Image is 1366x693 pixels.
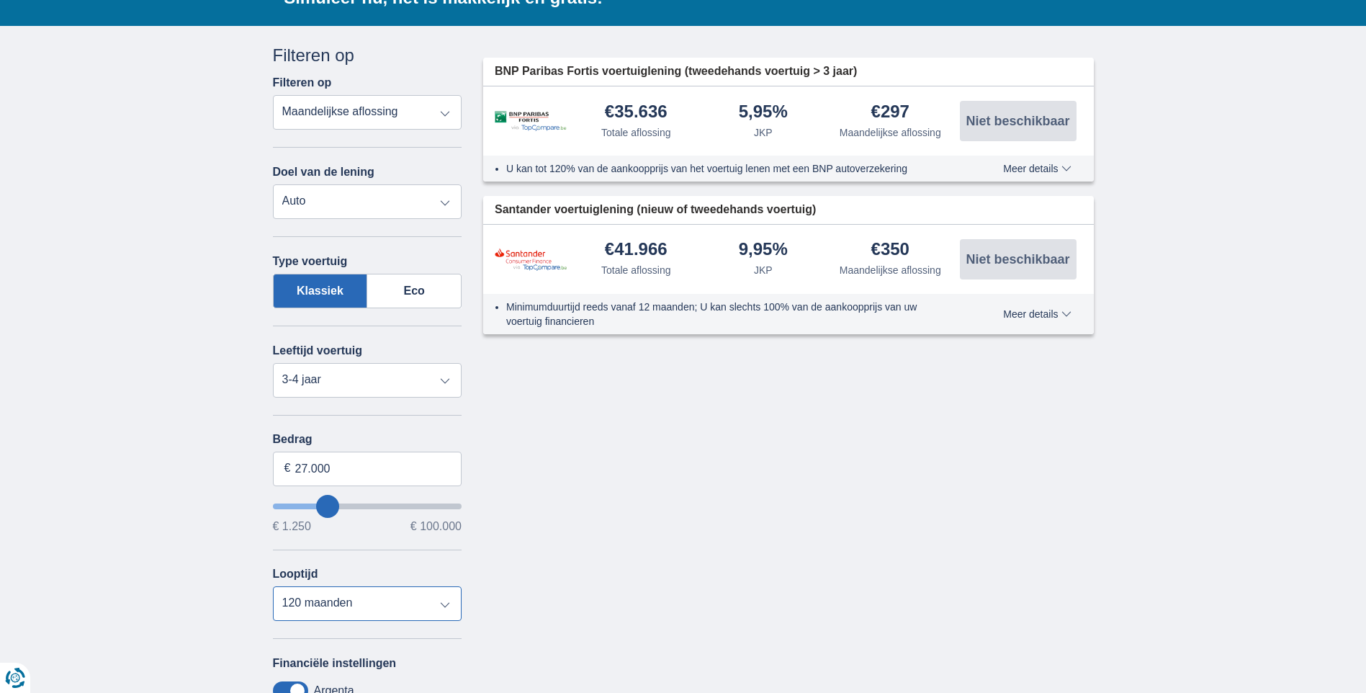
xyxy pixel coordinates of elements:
[273,166,374,179] label: Doel van de lening
[273,255,348,268] label: Type voertuig
[273,568,318,581] label: Looptijd
[871,103,909,122] div: €297
[1003,309,1071,319] span: Meer details
[601,125,671,140] div: Totale aflossing
[840,263,941,277] div: Maandelijkse aflossing
[992,163,1082,174] button: Meer details
[739,103,788,122] div: 5,95%
[506,161,951,176] li: U kan tot 120% van de aankoopprijs van het voertuig lenen met een BNP autoverzekering
[605,241,668,260] div: €41.966
[273,344,362,357] label: Leeftijd voertuig
[410,521,462,532] span: € 100.000
[273,433,462,446] label: Bedrag
[284,460,291,477] span: €
[1003,164,1071,174] span: Meer details
[960,239,1077,280] button: Niet beschikbaar
[754,125,773,140] div: JKP
[840,125,941,140] div: Maandelijkse aflossing
[495,248,567,270] img: product.pl.alt Santander
[992,308,1082,320] button: Meer details
[495,111,567,132] img: product.pl.alt BNP Paribas Fortis
[273,76,332,89] label: Filteren op
[960,101,1077,141] button: Niet beschikbaar
[966,253,1069,266] span: Niet beschikbaar
[495,202,816,218] span: Santander voertuiglening (nieuw of tweedehands voertuig)
[273,504,462,509] input: wantToBorrow
[601,263,671,277] div: Totale aflossing
[739,241,788,260] div: 9,95%
[273,657,397,670] label: Financiële instellingen
[367,274,462,308] label: Eco
[506,300,951,328] li: Minimumduurtijd reeds vanaf 12 maanden; U kan slechts 100% van de aankoopprijs van uw voertuig fi...
[273,274,368,308] label: Klassiek
[871,241,909,260] div: €350
[605,103,668,122] div: €35.636
[966,115,1069,128] span: Niet beschikbaar
[273,43,462,68] div: Filteren op
[495,63,857,80] span: BNP Paribas Fortis voertuiglening (tweedehands voertuig > 3 jaar)
[273,521,311,532] span: € 1.250
[754,263,773,277] div: JKP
